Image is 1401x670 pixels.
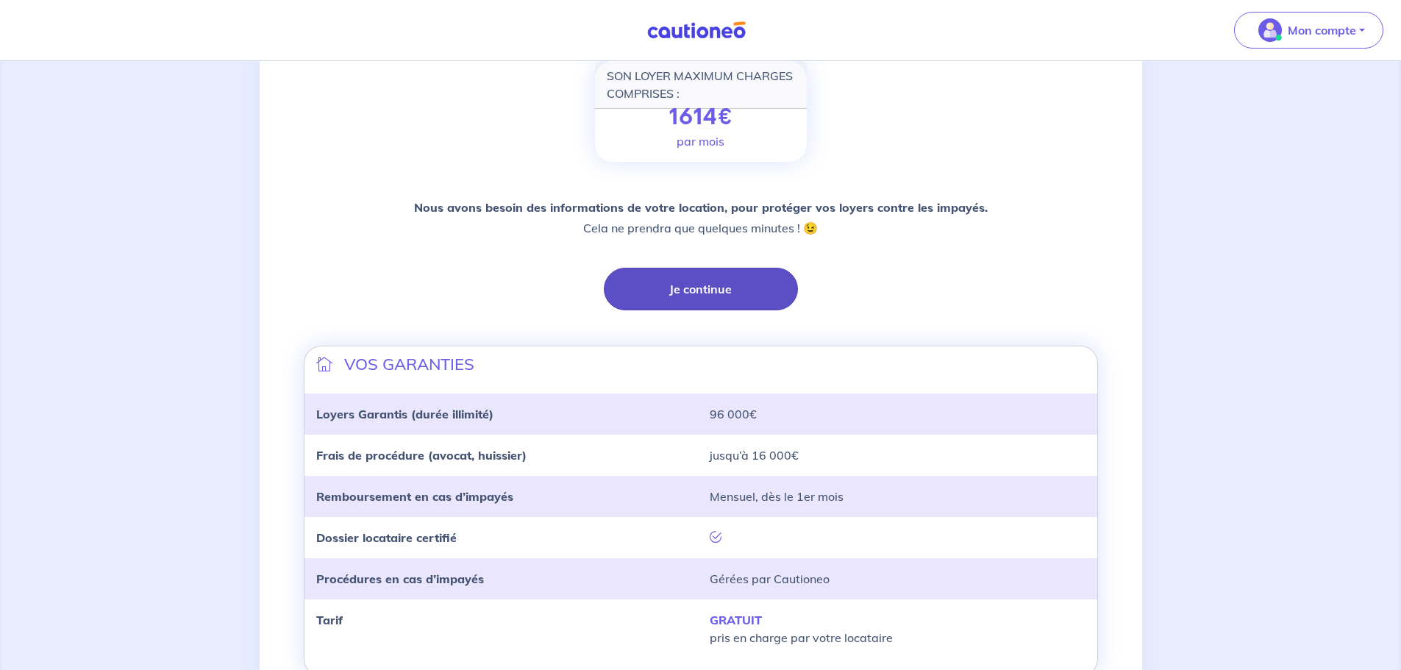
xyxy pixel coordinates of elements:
p: Cela ne prendra que quelques minutes ! 😉 [414,197,988,238]
button: Je continue [604,268,798,310]
div: SON LOYER MAXIMUM CHARGES COMPRISES : [595,61,807,109]
button: illu_account_valid_menu.svgMon compte [1234,12,1383,49]
p: Gérées par Cautioneo [710,570,1085,588]
p: jusqu’à 16 000€ [710,446,1085,464]
p: Mensuel, dès le 1er mois [710,488,1085,505]
p: 96 000€ [710,405,1085,423]
strong: Procédures en cas d’impayés [316,571,484,586]
img: illu_account_valid_menu.svg [1258,18,1282,42]
p: par mois [677,132,724,150]
strong: Nous avons besoin des informations de votre location, pour protéger vos loyers contre les impayés. [414,200,988,215]
span: € [717,101,732,134]
strong: Tarif [316,613,343,627]
p: Mon compte [1288,21,1356,39]
strong: Remboursement en cas d’impayés [316,489,513,504]
strong: Loyers Garantis (durée illimité) [316,407,493,421]
strong: GRATUIT [710,613,762,627]
p: 1614 [669,104,732,131]
strong: Frais de procédure (avocat, huissier) [316,448,527,463]
img: Cautioneo [641,21,752,40]
strong: Dossier locataire certifié [316,530,457,545]
p: VOS GARANTIES [344,352,474,376]
p: pris en charge par votre locataire [710,611,1085,646]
